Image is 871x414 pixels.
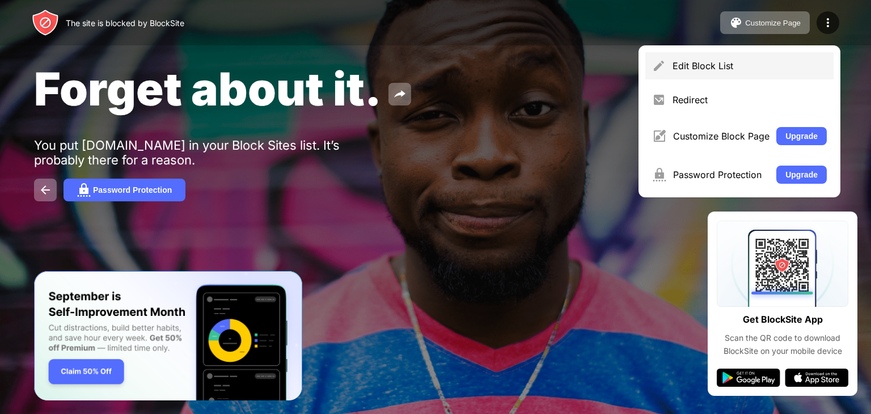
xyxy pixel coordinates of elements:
img: qrcode.svg [717,221,848,307]
img: app-store.svg [785,369,848,387]
div: Customize Block Page [673,130,769,142]
div: Get BlockSite App [743,311,823,328]
div: Edit Block List [673,60,827,71]
div: Redirect [673,94,827,105]
iframe: Banner [34,271,302,401]
img: back.svg [39,183,52,197]
button: Upgrade [776,127,827,145]
div: Password Protection [93,185,172,195]
div: Password Protection [673,169,769,180]
img: menu-pencil.svg [652,59,666,73]
img: pallet.svg [729,16,743,29]
img: password.svg [77,183,91,197]
div: The site is blocked by BlockSite [66,18,184,28]
div: Customize Page [745,19,801,27]
img: google-play.svg [717,369,780,387]
span: Forget about it. [34,61,382,116]
img: menu-password.svg [652,168,666,181]
button: Customize Page [720,11,810,34]
img: menu-customize.svg [652,129,666,143]
img: menu-redirect.svg [652,93,666,107]
div: You put [DOMAIN_NAME] in your Block Sites list. It’s probably there for a reason. [34,138,384,167]
img: menu-icon.svg [821,16,835,29]
button: Password Protection [64,179,185,201]
div: Scan the QR code to download BlockSite on your mobile device [717,332,848,357]
img: share.svg [393,87,407,101]
button: Upgrade [776,166,827,184]
img: header-logo.svg [32,9,59,36]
